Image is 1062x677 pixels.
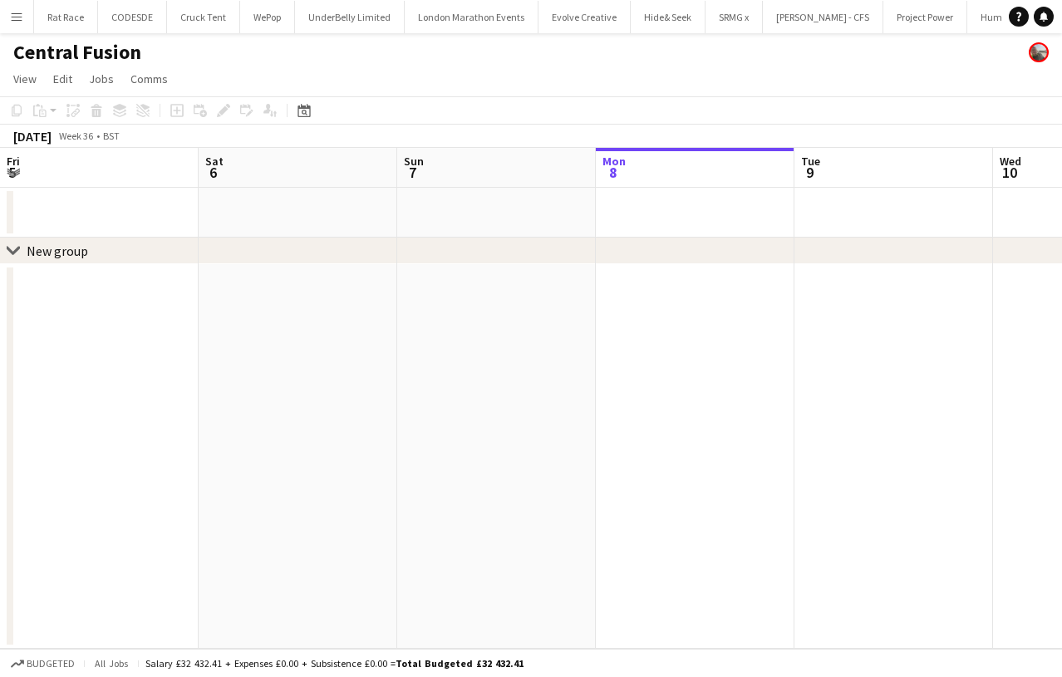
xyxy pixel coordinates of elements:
[967,1,1050,33] button: Human Race
[600,163,626,182] span: 8
[404,154,424,169] span: Sun
[34,1,98,33] button: Rat Race
[124,68,175,90] a: Comms
[240,1,295,33] button: WePop
[55,130,96,142] span: Week 36
[4,163,20,182] span: 5
[602,154,626,169] span: Mon
[405,1,538,33] button: London Marathon Events
[7,154,20,169] span: Fri
[763,1,883,33] button: [PERSON_NAME] - CFS
[8,655,77,673] button: Budgeted
[205,154,224,169] span: Sat
[706,1,763,33] button: SRMG x
[1000,154,1021,169] span: Wed
[89,71,114,86] span: Jobs
[799,163,820,182] span: 9
[130,71,168,86] span: Comms
[13,40,141,65] h1: Central Fusion
[27,658,75,670] span: Budgeted
[203,163,224,182] span: 6
[631,1,706,33] button: Hide& Seek
[883,1,967,33] button: Project Power
[145,657,524,670] div: Salary £32 432.41 + Expenses £0.00 + Subsistence £0.00 =
[7,68,43,90] a: View
[538,1,631,33] button: Evolve Creative
[27,243,88,259] div: New group
[47,68,79,90] a: Edit
[103,130,120,142] div: BST
[53,71,72,86] span: Edit
[82,68,120,90] a: Jobs
[98,1,167,33] button: CODESDE
[801,154,820,169] span: Tue
[1029,42,1049,62] app-user-avatar: Jordan Curtis
[396,657,524,670] span: Total Budgeted £32 432.41
[401,163,424,182] span: 7
[13,128,52,145] div: [DATE]
[91,657,131,670] span: All jobs
[167,1,240,33] button: Cruck Tent
[295,1,405,33] button: UnderBelly Limited
[13,71,37,86] span: View
[997,163,1021,182] span: 10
